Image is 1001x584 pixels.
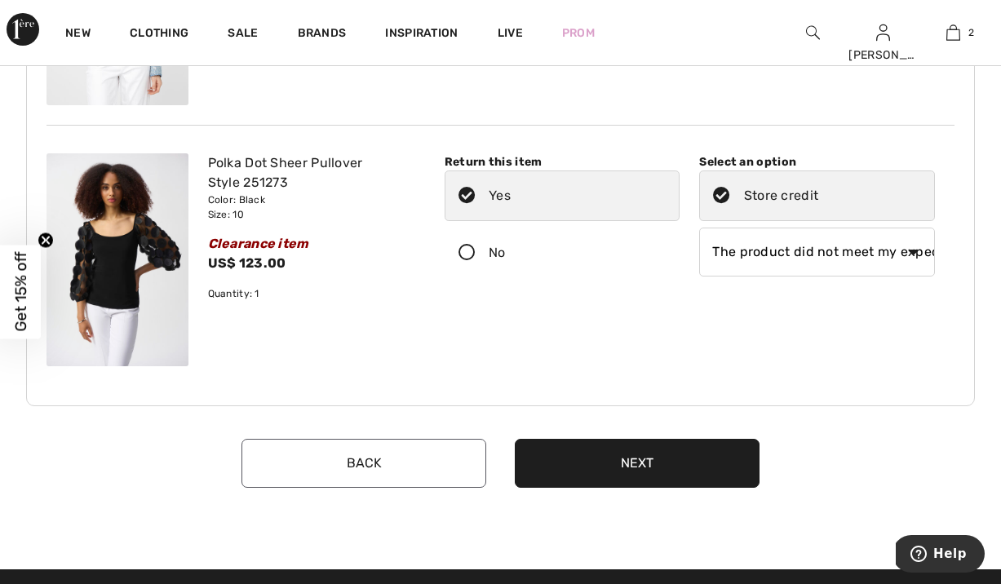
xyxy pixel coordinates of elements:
div: Clearance item [208,234,415,254]
div: US$ 123.00 [208,254,415,273]
div: Color: Black [208,192,415,207]
a: New [65,26,91,43]
button: Back [241,439,486,488]
button: Close teaser [38,232,54,249]
div: Return this item [445,153,680,170]
img: joseph-ribkoff-tops-black_251273_2_7694_search.jpg [47,153,188,365]
div: Quantity: 1 [208,286,415,301]
a: Brands [298,26,347,43]
label: Yes [445,170,680,221]
button: Next [515,439,760,488]
img: My Bag [946,23,960,42]
span: Get 15% off [11,252,30,332]
a: Prom [562,24,595,42]
img: 1ère Avenue [7,13,39,46]
a: Sign In [876,24,890,40]
div: Store credit [744,186,819,206]
img: My Info [876,23,890,42]
a: Live [498,24,523,42]
a: Sale [228,26,258,43]
div: [PERSON_NAME] [848,46,917,64]
span: 2 [968,25,974,40]
img: search the website [806,23,820,42]
a: 2 [919,23,987,42]
span: Inspiration [385,26,458,43]
iframe: Opens a widget where you can find more information [896,535,985,576]
label: No [445,228,680,278]
div: Polka Dot Sheer Pullover Style 251273 [208,153,415,192]
a: Clothing [130,26,188,43]
div: Size: 10 [208,207,415,222]
div: Select an option [699,153,935,170]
